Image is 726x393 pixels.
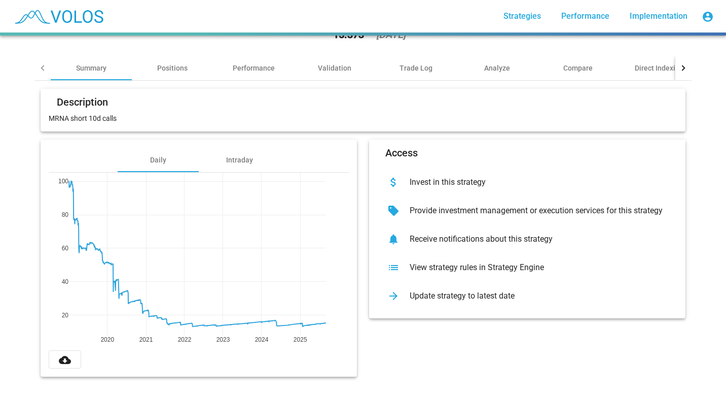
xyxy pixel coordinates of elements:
mat-icon: notifications [385,231,402,247]
div: Performance [233,63,275,73]
mat-icon: cloud_download [59,354,71,366]
div: Validation [318,63,351,73]
div: 15.373 [333,29,364,40]
button: Provide investment management or execution services for this strategy [377,196,677,225]
summary: DescriptionMRNA short 10d callsDailyIntradayAccessInvest in this strategyProvide investment manag... [34,81,692,385]
mat-icon: account_circle [702,11,714,23]
mat-card-title: Access [385,148,418,158]
img: blue_transparent.png [8,4,108,29]
div: Analyze [484,63,510,73]
a: Strategies [495,7,549,25]
div: Update strategy to latest date [402,291,669,301]
mat-icon: sell [385,203,402,219]
mat-icon: list [385,259,402,276]
mat-icon: arrow_forward [385,288,402,304]
div: Trade Log [400,63,432,73]
div: Summary [76,63,106,73]
a: Performance [553,7,618,25]
mat-card-title: Description [57,97,108,107]
div: Receive notifications about this strategy [402,234,669,244]
div: [DATE] [376,29,406,40]
button: View strategy rules in Strategy Engine [377,253,677,282]
div: View strategy rules in Strategy Engine [402,263,669,273]
button: Invest in this strategy [377,168,677,196]
div: Invest in this strategy [402,177,669,187]
button: Receive notifications about this strategy [377,225,677,253]
div: Direct Indexing [635,63,683,73]
span: Performance [561,11,609,21]
div: Provide investment management or execution services for this strategy [402,206,669,216]
mat-icon: attach_money [385,174,402,190]
div: Compare [563,63,593,73]
div: Intraday [226,155,253,165]
p: MRNA short 10d calls [49,113,677,123]
span: Strategies [503,11,541,21]
a: Implementation [622,7,696,25]
div: Daily [150,155,166,165]
div: Positions [157,63,188,73]
button: Update strategy to latest date [377,282,677,310]
span: Implementation [630,11,687,21]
